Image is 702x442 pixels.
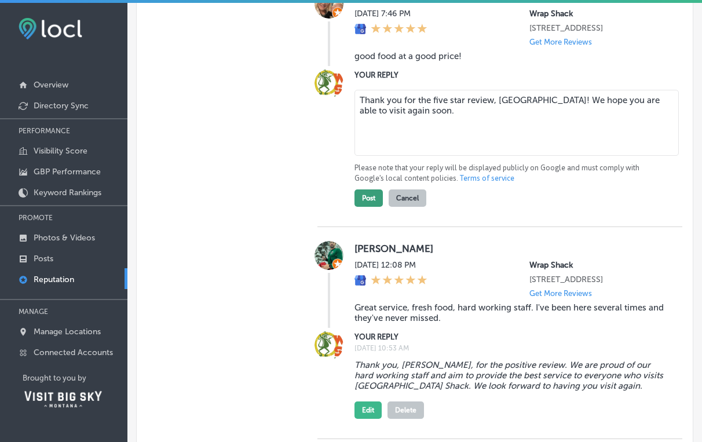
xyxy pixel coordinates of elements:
button: Cancel [389,189,426,207]
label: YOUR REPLY [354,333,668,341]
label: [DATE] 10:53 AM [354,344,668,352]
label: [DATE] 12:08 PM [354,260,427,270]
img: Image [315,69,343,98]
p: Wrap Shack [529,9,668,19]
p: Visibility Score [34,146,87,156]
blockquote: Great service, fresh food, hard working staff. I've been here several times and they've never mis... [354,302,668,323]
button: Post [354,189,383,207]
p: Photos & Videos [34,233,95,243]
label: [PERSON_NAME] [354,243,668,254]
blockquote: good food at a good price! [354,51,668,61]
button: Edit [354,401,382,419]
p: Manage Locations [34,327,101,337]
button: Delete [387,401,424,419]
a: Terms of service [460,173,514,184]
blockquote: Thank you, [PERSON_NAME], for the positive review. We are proud of our hard working staff and aim... [354,360,668,391]
p: Wrap Shack [529,260,668,270]
p: Get More Reviews [529,289,592,298]
div: 5 Stars [371,275,427,287]
p: Reputation [34,275,74,284]
p: Directory Sync [34,101,89,111]
img: Image [315,331,343,360]
p: Posts [34,254,53,264]
label: YOUR REPLY [354,71,668,79]
p: 77 Aspen Leaf Drive # 1 [529,23,668,33]
label: [DATE] 7:46 PM [354,9,427,19]
p: Please note that your reply will be displayed publicly on Google and must comply with Google's lo... [354,163,668,184]
div: 5 Stars [371,23,427,35]
p: GBP Performance [34,167,101,177]
p: Brought to you by [23,374,127,382]
p: Keyword Rankings [34,188,101,198]
p: Get More Reviews [529,38,592,46]
p: 77 Aspen Leaf Drive # 1 [529,275,668,284]
p: Connected Accounts [34,348,113,357]
img: Visit Big Sky Montana [23,389,104,408]
p: Overview [34,80,68,90]
img: fda3e92497d09a02dc62c9cd864e3231.png [19,18,82,39]
textarea: Thank you for the five star review, [GEOGRAPHIC_DATA]! We hope you are able to visit again soon. [354,90,679,156]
